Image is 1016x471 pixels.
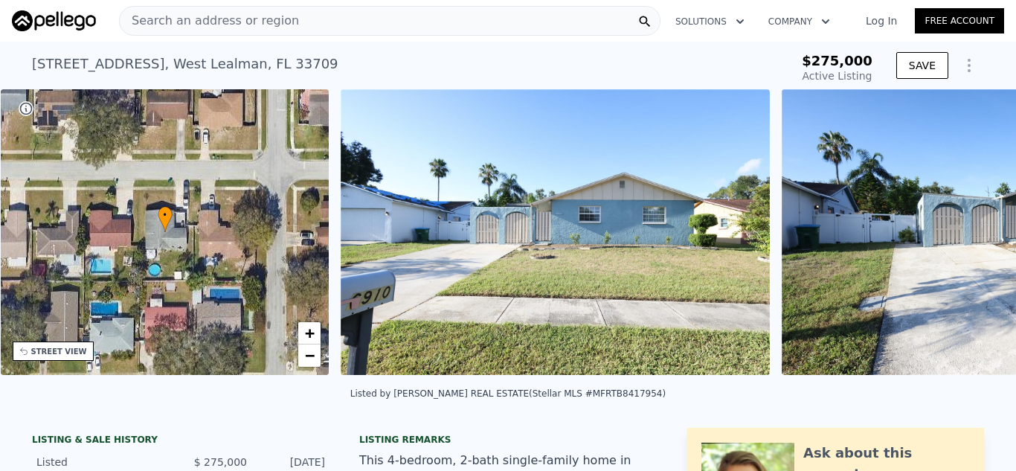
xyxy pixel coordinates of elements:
button: Company [756,8,842,35]
a: Zoom out [298,345,321,367]
img: Sale: 167474939 Parcel: 53635680 [341,89,769,375]
div: LISTING & SALE HISTORY [32,434,329,449]
span: + [305,324,315,342]
button: Solutions [663,8,756,35]
div: STREET VIEW [31,346,87,357]
div: • [158,206,173,232]
span: − [305,346,315,365]
button: SAVE [896,52,948,79]
div: Listed by [PERSON_NAME] REAL ESTATE (Stellar MLS #MFRTB8417954) [350,388,666,399]
div: Listing remarks [359,434,657,446]
img: Pellego [12,10,96,31]
button: Show Options [954,51,984,80]
a: Zoom in [298,322,321,345]
span: Active Listing [803,70,872,82]
span: • [158,208,173,222]
span: $ 275,000 [194,456,247,468]
span: Search an address or region [120,12,299,30]
div: [STREET_ADDRESS] , West Lealman , FL 33709 [32,54,338,74]
a: Free Account [915,8,1004,33]
div: Listed [36,455,169,470]
span: $275,000 [802,53,872,68]
div: [DATE] [259,455,325,470]
a: Log In [848,13,915,28]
